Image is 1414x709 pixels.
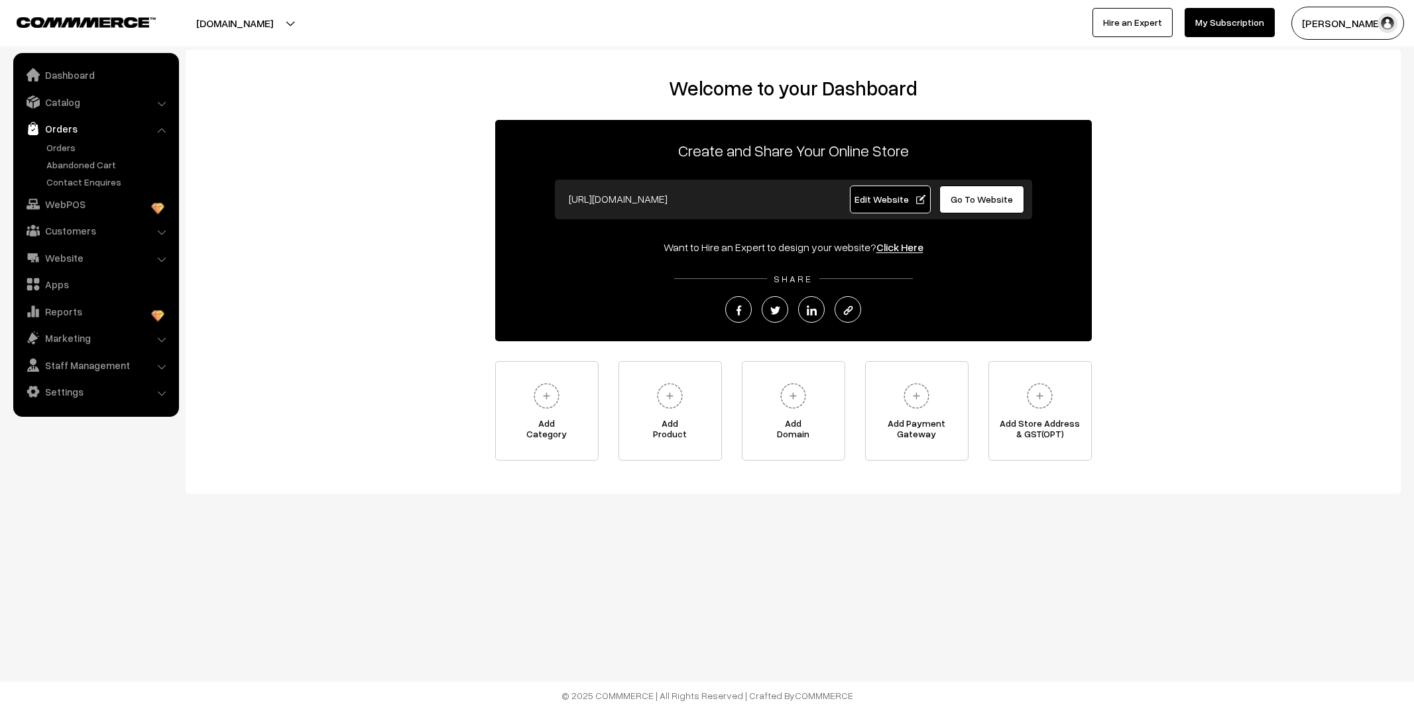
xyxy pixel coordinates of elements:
[495,361,599,461] a: AddCategory
[17,272,174,296] a: Apps
[866,418,968,445] span: Add Payment Gateway
[939,186,1025,213] a: Go To Website
[619,418,721,445] span: Add Product
[17,246,174,270] a: Website
[17,90,174,114] a: Catalog
[988,361,1092,461] a: Add Store Address& GST(OPT)
[767,273,819,284] span: SHARE
[496,418,598,445] span: Add Category
[1092,8,1173,37] a: Hire an Expert
[619,361,722,461] a: AddProduct
[43,175,174,189] a: Contact Enquires
[1378,13,1397,33] img: user
[898,378,935,414] img: plus.svg
[528,378,565,414] img: plus.svg
[865,361,969,461] a: Add PaymentGateway
[1022,378,1058,414] img: plus.svg
[795,690,853,701] a: COMMMERCE
[17,63,174,87] a: Dashboard
[17,17,156,27] img: COMMMERCE
[850,186,931,213] a: Edit Website
[150,7,320,40] button: [DOMAIN_NAME]
[43,140,174,154] a: Orders
[17,219,174,243] a: Customers
[495,138,1092,162] p: Create and Share Your Online Store
[43,158,174,172] a: Abandoned Cart
[17,326,174,350] a: Marketing
[199,76,1387,100] h2: Welcome to your Dashboard
[17,117,174,140] a: Orders
[775,378,811,414] img: plus.svg
[17,13,133,29] a: COMMMERCE
[652,378,688,414] img: plus.svg
[17,353,174,377] a: Staff Management
[1185,8,1275,37] a: My Subscription
[989,418,1091,445] span: Add Store Address & GST(OPT)
[495,239,1092,255] div: Want to Hire an Expert to design your website?
[17,192,174,216] a: WebPOS
[742,361,845,461] a: AddDomain
[1291,7,1404,40] button: [PERSON_NAME]
[854,193,925,205] span: Edit Website
[742,418,845,445] span: Add Domain
[876,241,923,254] a: Click Here
[17,380,174,404] a: Settings
[951,193,1013,205] span: Go To Website
[17,300,174,323] a: Reports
